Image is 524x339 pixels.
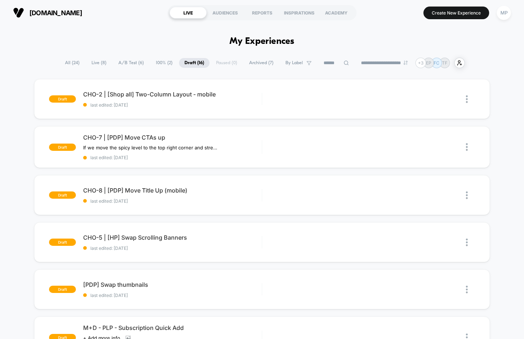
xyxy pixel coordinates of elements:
span: If we move the spicy level to the top right corner and stretch the product description to be full... [83,145,218,150]
div: REPORTS [244,7,281,18]
img: close [466,143,468,151]
img: Visually logo [13,7,24,18]
span: draft [49,286,76,293]
span: draft [49,144,76,151]
div: AUDIENCES [207,7,244,18]
span: last edited: [DATE] [83,198,262,204]
span: Draft ( 16 ) [179,58,210,68]
span: CHO-2 | [Shop all] Two-Column Layout - mobile [83,91,262,98]
span: draft [49,239,76,246]
div: MP [497,6,511,20]
button: Create New Experience [423,7,489,19]
img: end [403,61,408,65]
span: draft [49,191,76,199]
span: CHO-8 | [PDP] Move Title Up (mobile) [83,187,262,194]
span: CHO-7 | [PDP] Move CTAs up [83,134,262,141]
p: FC [434,60,439,66]
span: M+D - PLP - Subscription Quick Add [83,324,262,331]
h1: My Experiences [229,36,295,47]
img: close [466,286,468,293]
div: ACADEMY [318,7,355,18]
span: Live ( 8 ) [86,58,112,68]
span: CHO-5 | [HP] Swap Scrolling Banners [83,234,262,241]
div: LIVE [170,7,207,18]
span: [DOMAIN_NAME] [29,9,82,17]
p: TF [442,60,447,66]
span: [PDP] Swap thumbnails [83,281,262,288]
div: INSPIRATIONS [281,7,318,18]
span: Archived ( 7 ) [244,58,279,68]
span: 100% ( 2 ) [150,58,178,68]
img: close [466,239,468,246]
span: last edited: [DATE] [83,155,262,160]
span: By Label [285,60,303,66]
span: A/B Test ( 6 ) [113,58,149,68]
span: last edited: [DATE] [83,293,262,298]
button: MP [495,5,513,20]
span: last edited: [DATE] [83,245,262,251]
span: draft [49,95,76,103]
div: + 3 [415,58,426,68]
img: close [466,95,468,103]
span: last edited: [DATE] [83,102,262,108]
button: [DOMAIN_NAME] [11,7,84,18]
span: All ( 24 ) [60,58,85,68]
p: EP [426,60,431,66]
img: close [466,191,468,199]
